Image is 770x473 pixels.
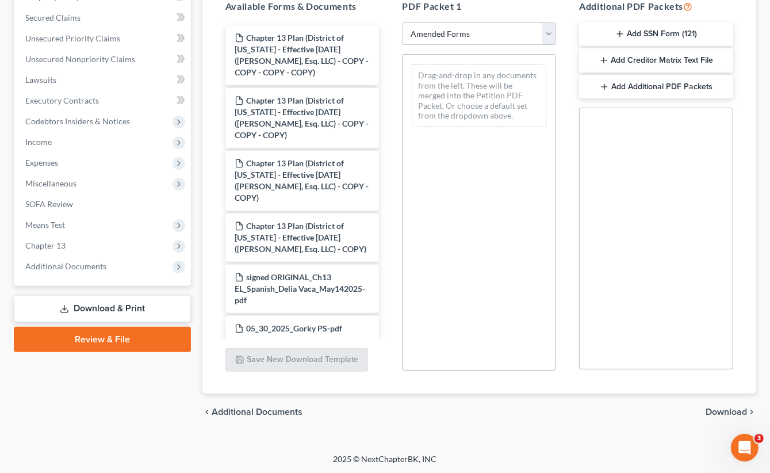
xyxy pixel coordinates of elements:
[212,407,302,417] span: Additional Documents
[731,434,758,461] iframe: Intercom live chat
[706,407,756,417] button: Download chevron_right
[14,295,191,322] a: Download & Print
[412,64,546,127] div: Drag-and-drop in any documents from the left. These will be merged into the Petition PDF Packet. ...
[25,261,106,271] span: Additional Documents
[25,220,65,230] span: Means Test
[14,327,191,352] a: Review & File
[16,90,191,111] a: Executory Contracts
[25,96,99,105] span: Executory Contracts
[25,199,73,209] span: SOFA Review
[16,194,191,215] a: SOFA Review
[202,407,212,417] i: chevron_left
[16,28,191,49] a: Unsecured Priority Claims
[225,348,368,372] button: Save New Download Template
[235,272,365,305] span: signed ORIGINAL_Ch13 EL_Spanish_Delia Vaca_May142025-pdf
[747,407,756,417] i: chevron_right
[235,221,366,254] span: Chapter 13 Plan (District of [US_STATE] - Effective [DATE] ([PERSON_NAME], Esq. LLC) - COPY)
[25,158,58,167] span: Expenses
[579,22,733,47] button: Add SSN Form (121)
[16,70,191,90] a: Lawsuits
[754,434,764,443] span: 3
[246,323,342,333] span: 05_30_2025_Gorky PS-pdf
[579,48,733,73] button: Add Creditor Matrix Text File
[25,241,66,250] span: Chapter 13
[25,54,135,64] span: Unsecured Nonpriority Claims
[706,407,747,417] span: Download
[579,75,733,99] button: Add Additional PDF Packets
[16,7,191,28] a: Secured Claims
[25,13,81,22] span: Secured Claims
[235,96,369,140] span: Chapter 13 Plan (District of [US_STATE] - Effective [DATE] ([PERSON_NAME], Esq. LLC) - COPY - COP...
[235,33,369,77] span: Chapter 13 Plan (District of [US_STATE] - Effective [DATE] ([PERSON_NAME], Esq. LLC) - COPY - COP...
[25,116,130,126] span: Codebtors Insiders & Notices
[235,158,369,203] span: Chapter 13 Plan (District of [US_STATE] - Effective [DATE] ([PERSON_NAME], Esq. LLC) - COPY - COPY)
[25,178,76,188] span: Miscellaneous
[25,137,52,147] span: Income
[202,407,302,417] a: chevron_left Additional Documents
[25,33,120,43] span: Unsecured Priority Claims
[16,49,191,70] a: Unsecured Nonpriority Claims
[25,75,56,85] span: Lawsuits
